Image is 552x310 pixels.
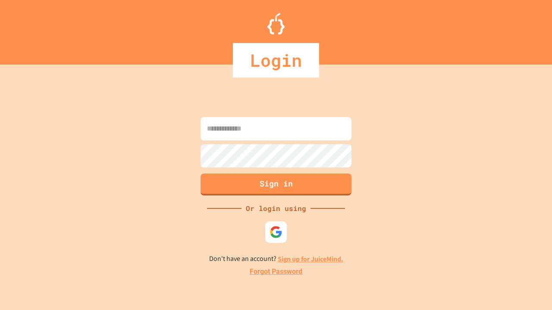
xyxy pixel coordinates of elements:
[516,276,543,301] iframe: chat widget
[250,267,302,277] a: Forgot Password
[270,226,282,239] img: google-icon.svg
[278,254,343,263] a: Sign up for JuiceMind.
[233,43,319,77] div: Login
[241,203,310,214] div: Or login using
[480,238,543,275] iframe: chat widget
[209,254,343,264] p: Don't have an account?
[201,174,351,195] button: Sign in
[267,13,285,34] img: Logo.svg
